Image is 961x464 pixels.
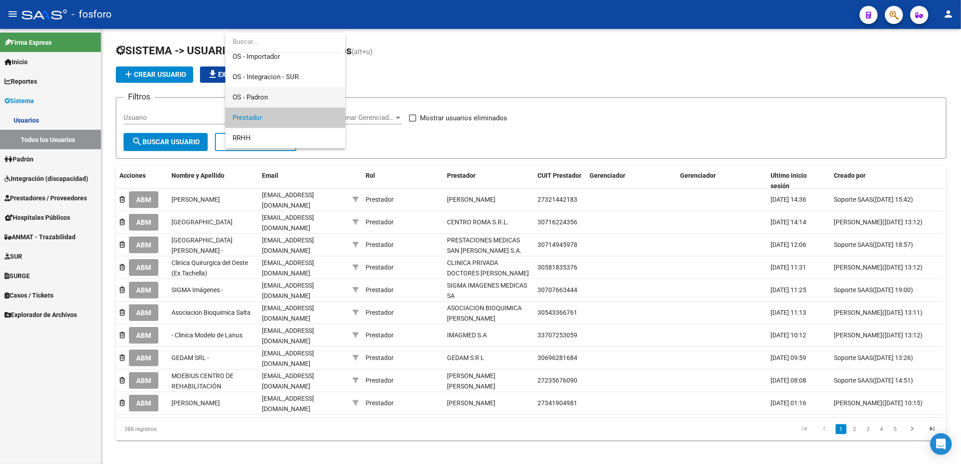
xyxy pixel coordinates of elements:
[233,52,280,61] span: OS - Importador
[233,134,251,142] span: RRHH
[233,73,299,81] span: OS - Integracion - SUR
[233,114,262,122] span: Prestador
[233,93,268,101] span: OS - Padron
[930,433,952,455] div: Open Intercom Messenger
